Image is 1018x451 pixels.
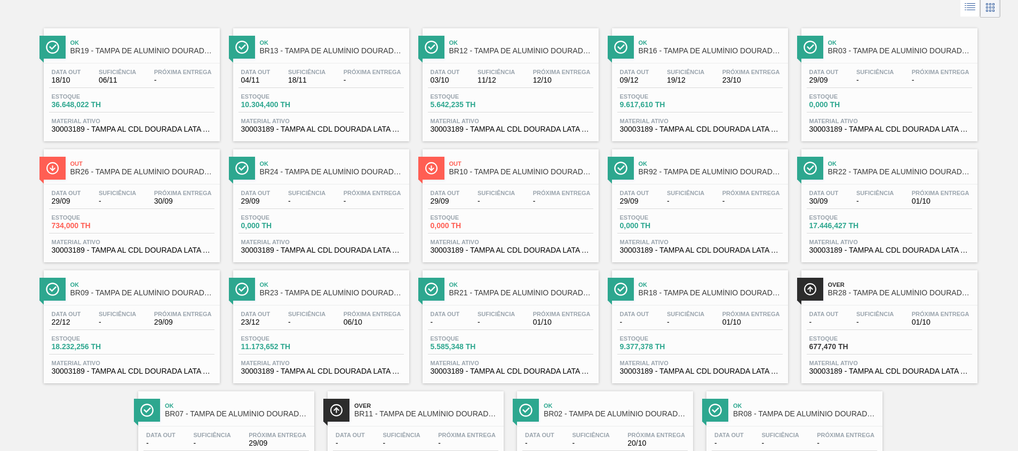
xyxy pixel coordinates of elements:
[344,311,401,317] span: Próxima Entrega
[260,289,404,297] span: BR23 - TAMPA DE ALUMÍNIO DOURADA BALL CDL
[52,69,81,75] span: Data out
[856,190,894,196] span: Suficiência
[431,214,505,221] span: Estoque
[344,318,401,326] span: 06/10
[793,262,983,383] a: ÍconeOverBR28 - TAMPA DE ALUMÍNIO DOURADA BALL CDLData out-Suficiência-Próxima Entrega01/10Estoqu...
[70,168,214,176] span: BR26 - TAMPA DE ALUMÍNIO DOURADA BALL CDL
[912,76,969,84] span: -
[572,432,609,438] span: Suficiência
[260,160,404,167] span: Ok
[288,76,325,84] span: 18/11
[288,311,325,317] span: Suficiência
[99,318,136,326] span: -
[722,76,780,84] span: 23/10
[809,69,839,75] span: Data out
[431,69,460,75] span: Data out
[667,76,704,84] span: 19/12
[344,197,401,205] span: -
[70,39,214,46] span: Ok
[809,197,839,205] span: 30/09
[52,93,126,100] span: Estoque
[52,246,212,254] span: 30003189 - TAMPA AL CDL DOURADA LATA AUTOMATICA
[793,141,983,262] a: ÍconeOkBR22 - TAMPA DE ALUMÍNIO DOURADA BALL CDLData out30/09Suficiência-Próxima Entrega01/10Esto...
[288,190,325,196] span: Suficiência
[241,343,316,351] span: 11.173,652 TH
[241,101,316,109] span: 10.304,400 TH
[667,197,704,205] span: -
[99,311,136,317] span: Suficiência
[804,283,817,296] img: Ícone
[241,367,401,375] span: 30003189 - TAMPA AL CDL DOURADA LATA AUTOMATICA
[525,439,554,447] span: -
[52,76,81,84] span: 18/10
[604,141,793,262] a: ÍconeOkBR92 - TAMPA DE ALUMÍNIO DOURADA BALL CDLData out29/09Suficiência-Próxima Entrega-Estoque0...
[614,283,627,296] img: Ícone
[241,69,271,75] span: Data out
[627,439,685,447] span: 20/10
[793,20,983,141] a: ÍconeOkBR03 - TAMPA DE ALUMÍNIO DOURADA BALL CDLData out29/09Suficiência-Próxima Entrega-Estoque0...
[809,246,969,254] span: 30003189 - TAMPA AL CDL DOURADA LATA AUTOMATICA
[722,197,780,205] span: -
[809,93,884,100] span: Estoque
[620,311,649,317] span: Data out
[344,69,401,75] span: Próxima Entrega
[52,239,212,245] span: Material ativo
[533,69,591,75] span: Próxima Entrega
[241,214,316,221] span: Estoque
[438,432,496,438] span: Próxima Entrega
[154,197,212,205] span: 30/09
[667,190,704,196] span: Suficiência
[856,197,894,205] span: -
[52,197,81,205] span: 29/09
[260,47,404,55] span: BR13 - TAMPA DE ALUMÍNIO DOURADA BALL CDL
[620,101,695,109] span: 9.617,610 TH
[709,404,722,417] img: Ícone
[761,432,799,438] span: Suficiência
[235,162,249,175] img: Ícone
[804,162,817,175] img: Ícone
[336,432,365,438] span: Data out
[722,190,780,196] span: Próxima Entrega
[639,47,783,55] span: BR16 - TAMPA DE ALUMÍNIO DOURADA BALL CDL
[525,432,554,438] span: Data out
[165,410,309,418] span: BR07 - TAMPA DE ALUMÍNIO DOURADA BALL CDL
[260,168,404,176] span: BR24 - TAMPA DE ALUMÍNIO DOURADA BALL CDL
[828,39,972,46] span: Ok
[722,318,780,326] span: 01/10
[431,76,460,84] span: 03/10
[99,69,136,75] span: Suficiência
[70,289,214,297] span: BR09 - TAMPA DE ALUMÍNIO DOURADA BALL CDL
[354,402,498,409] span: Over
[620,246,780,254] span: 30003189 - TAMPA AL CDL DOURADA LATA AUTOMATICA
[533,190,591,196] span: Próxima Entrega
[449,39,593,46] span: Ok
[249,439,306,447] span: 29/09
[856,76,894,84] span: -
[533,197,591,205] span: -
[431,318,460,326] span: -
[912,311,969,317] span: Próxima Entrega
[70,160,214,167] span: Out
[809,343,884,351] span: 677,470 TH
[714,432,744,438] span: Data out
[620,125,780,133] span: 30003189 - TAMPA AL CDL DOURADA LATA AUTOMATICA
[249,432,306,438] span: Próxima Entrega
[449,289,593,297] span: BR21 - TAMPA DE ALUMÍNIO DOURADA BALL CDL
[478,190,515,196] span: Suficiência
[667,318,704,326] span: -
[415,262,604,383] a: ÍconeOkBR21 - TAMPA DE ALUMÍNIO DOURADA BALL CDLData out-Suficiência-Próxima Entrega01/10Estoque5...
[761,439,799,447] span: -
[912,197,969,205] span: 01/10
[431,101,505,109] span: 5.642,235 TH
[241,125,401,133] span: 30003189 - TAMPA AL CDL DOURADA LATA AUTOMATICA
[431,246,591,254] span: 30003189 - TAMPA AL CDL DOURADA LATA AUTOMATICA
[52,343,126,351] span: 18.232,256 TH
[36,262,225,383] a: ÍconeOkBR09 - TAMPA DE ALUMÍNIO DOURADA BALL CDLData out22/12Suficiência-Próxima Entrega29/09Esto...
[235,283,249,296] img: Ícone
[36,20,225,141] a: ÍconeOkBR19 - TAMPA DE ALUMÍNIO DOURADA BALL CDLData out18/10Suficiência06/11Próxima Entrega-Esto...
[639,281,783,288] span: Ok
[809,118,969,124] span: Material ativo
[431,239,591,245] span: Material ativo
[809,335,884,342] span: Estoque
[620,93,695,100] span: Estoque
